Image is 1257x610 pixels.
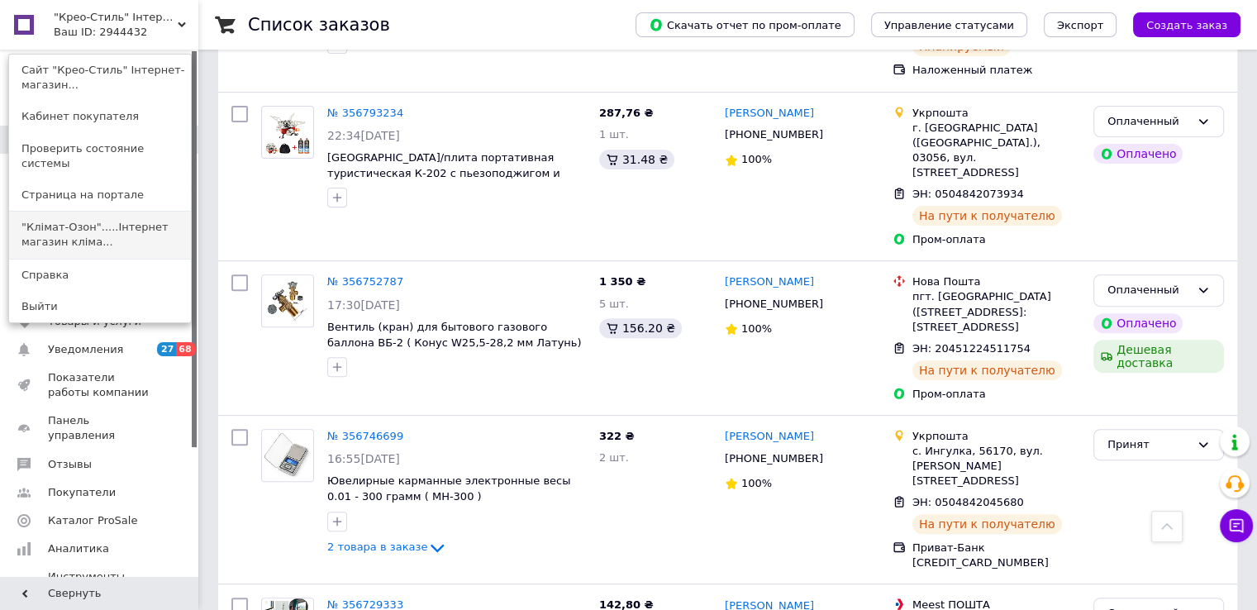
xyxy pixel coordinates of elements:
h1: Список заказов [248,15,390,35]
a: [PERSON_NAME] [725,429,814,445]
div: Приват-Банк [CREDIT_CARD_NUMBER] [912,541,1080,570]
div: Оплачено [1093,313,1183,333]
span: Аналитика [48,541,109,556]
span: 322 ₴ [599,430,635,442]
span: ЭН: 0504842073934 [912,188,1024,200]
button: Экспорт [1044,12,1117,37]
span: Панель управления [48,413,153,443]
span: Каталог ProSale [48,513,137,528]
button: Скачать отчет по пром-оплате [636,12,855,37]
span: 287,76 ₴ [599,107,654,119]
div: Дешевая доставка [1093,340,1224,373]
button: Создать заказ [1133,12,1240,37]
div: Наложенный платеж [912,63,1080,78]
a: Создать заказ [1117,18,1240,31]
div: Укрпошта [912,106,1080,121]
button: Управление статусами [871,12,1027,37]
span: 2 товара в заказе [327,541,427,553]
a: Сайт "Крео-Стиль" Інтернет-магазин... [9,55,191,101]
div: На пути к получателю [912,514,1062,534]
div: пгт. [GEOGRAPHIC_DATA] ([STREET_ADDRESS]: [STREET_ADDRESS] [912,289,1080,335]
div: Оплачено [1093,144,1183,164]
div: [PHONE_NUMBER] [721,124,826,145]
div: с. Ингулка, 56170, вул. [PERSON_NAME][STREET_ADDRESS] [912,444,1080,489]
span: 100% [741,477,772,489]
a: № 356752787 [327,275,403,288]
div: [PHONE_NUMBER] [721,293,826,315]
div: Оплаченный [1107,113,1190,131]
img: Фото товару [264,107,311,158]
span: 27 [157,342,176,356]
span: 100% [741,322,772,335]
span: 5 шт. [599,298,629,310]
div: Пром-оплата [912,387,1080,402]
a: Кабинет покупателя [9,101,191,132]
a: Вентиль (кран) для бытового газового баллона ВБ-2 ( Конус W25,5-28,2 мм Латунь) [327,321,582,349]
img: Фото товару [262,275,313,326]
div: Нова Пошта [912,274,1080,289]
span: Покупатели [48,485,116,500]
span: 17:30[DATE] [327,298,400,312]
span: ЭН: 20451224511754 [912,342,1031,355]
div: Ваш ID: 2944432 [54,25,123,40]
span: 100% [741,153,772,165]
img: Фото товару [262,430,313,481]
a: Страница на портале [9,179,191,211]
div: На пути к получателю [912,360,1062,380]
span: Показатели работы компании [48,370,153,400]
div: На пути к получателю [912,206,1062,226]
div: 31.48 ₴ [599,150,674,169]
span: Управление статусами [884,19,1014,31]
a: "Клімат-Озон".....Інтернет магазин кліма... [9,212,191,258]
span: 2 шт. [599,451,629,464]
span: 22:34[DATE] [327,129,400,142]
div: г. [GEOGRAPHIC_DATA] ([GEOGRAPHIC_DATA].), 03056, вул. [STREET_ADDRESS] [912,121,1080,181]
span: 68 [176,342,195,356]
span: 1 шт. [599,128,629,141]
span: Скачать отчет по пром-оплате [649,17,841,32]
a: [PERSON_NAME] [725,274,814,290]
div: 156.20 ₴ [599,318,682,338]
a: [PERSON_NAME] [725,106,814,122]
span: Отзывы [48,457,92,472]
a: Фото товару [261,429,314,482]
span: 16:55[DATE] [327,452,400,465]
div: Укрпошта [912,429,1080,444]
span: ЭН: 0504842045680 [912,496,1024,508]
span: Инструменты вебмастера и SEO [48,569,153,599]
a: Справка [9,260,191,291]
span: Уведомления [48,342,123,357]
a: 2 товара в заказе [327,541,447,553]
div: Принят [1107,436,1190,454]
div: Оплаченный [1107,282,1190,299]
a: № 356793234 [327,107,403,119]
span: 1 350 ₴ [599,275,645,288]
div: [PHONE_NUMBER] [721,448,826,469]
button: Чат с покупателем [1220,509,1253,542]
a: Проверить состояние системы [9,133,191,179]
span: "Крео-Стиль" Інтернет-магазин опалювального,економно-кліматичного обладнання та послуг [54,10,178,25]
a: Фото товару [261,274,314,327]
span: Создать заказ [1146,19,1227,31]
a: № 356746699 [327,430,403,442]
div: Пром-оплата [912,232,1080,247]
a: Фото товару [261,106,314,159]
a: Ювелирные карманные электронные весы 0.01 - 300 грамм ( MH-300 ) [327,474,570,503]
span: Экспорт [1057,19,1103,31]
a: [GEOGRAPHIC_DATA]/плита портативная туристическая К-202 с пьезоподжигом и чехлом+2 газовых балона... [327,151,560,194]
a: Выйти [9,291,191,322]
